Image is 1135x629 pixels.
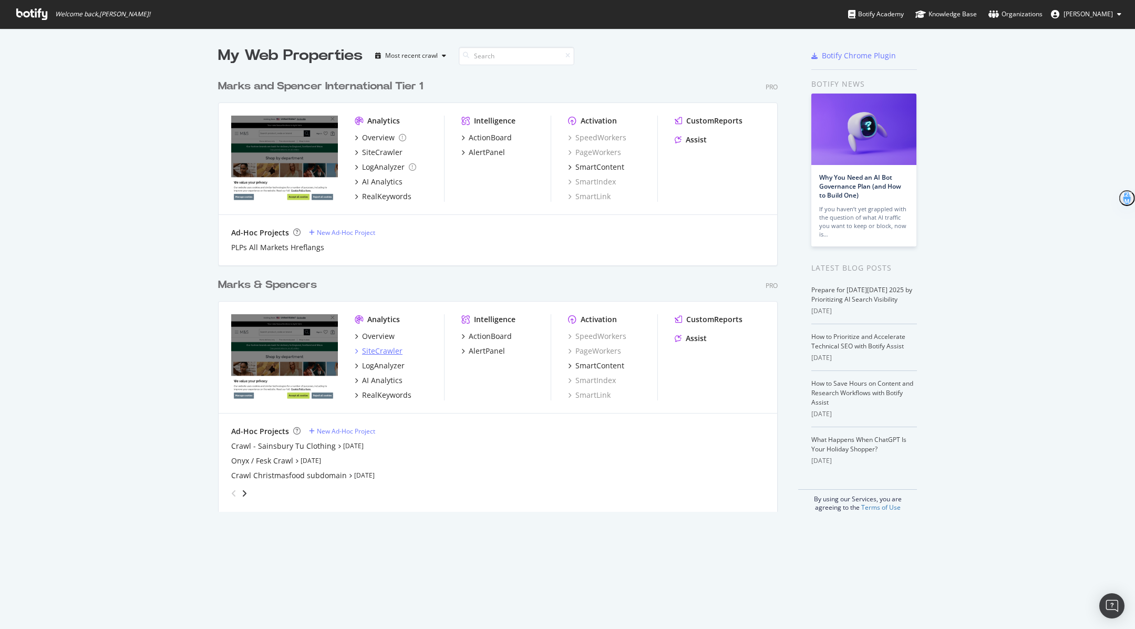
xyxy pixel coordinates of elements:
div: Pro [766,83,778,91]
a: AI Analytics [355,375,403,386]
a: Assist [675,333,707,344]
a: LogAnalyzer [355,360,405,371]
a: New Ad-Hoc Project [309,427,375,436]
a: [DATE] [354,471,375,480]
a: Assist [675,135,707,145]
a: PageWorkers [568,147,621,158]
div: Crawl - Sainsbury Tu Clothing [231,441,336,451]
div: RealKeywords [362,191,411,202]
div: grid [218,66,786,512]
div: Assist [686,135,707,145]
img: www.marksandspencer.com/ [231,314,338,399]
div: Activation [581,314,617,325]
div: Most recent crawl [385,53,438,59]
div: Latest Blog Posts [811,262,917,274]
div: Activation [581,116,617,126]
div: Open Intercom Messenger [1099,593,1124,618]
div: RealKeywords [362,390,411,400]
button: [PERSON_NAME] [1043,6,1130,23]
div: Intelligence [474,116,515,126]
div: Analytics [367,116,400,126]
a: [DATE] [301,456,321,465]
a: Prepare for [DATE][DATE] 2025 by Prioritizing AI Search Visibility [811,285,912,304]
div: LogAnalyzer [362,162,405,172]
div: Crawl Christmasfood subdomain [231,470,347,481]
div: Analytics [367,314,400,325]
a: SpeedWorkers [568,132,626,143]
div: Ad-Hoc Projects [231,228,289,238]
div: Organizations [988,9,1043,19]
a: RealKeywords [355,390,411,400]
div: AI Analytics [362,177,403,187]
div: [DATE] [811,306,917,316]
div: Pro [766,281,778,290]
span: Dervla Richardson [1064,9,1113,18]
div: SiteCrawler [362,147,403,158]
div: SmartIndex [568,375,616,386]
a: Botify Chrome Plugin [811,50,896,61]
a: [DATE] [343,441,364,450]
div: Ad-Hoc Projects [231,426,289,437]
a: PageWorkers [568,346,621,356]
a: AlertPanel [461,346,505,356]
a: RealKeywords [355,191,411,202]
span: Welcome back, [PERSON_NAME] ! [55,10,150,18]
div: ActionBoard [469,331,512,342]
div: CustomReports [686,314,742,325]
div: Overview [362,331,395,342]
div: [DATE] [811,353,917,363]
div: SiteCrawler [362,346,403,356]
div: Overview [362,132,395,143]
a: ActionBoard [461,132,512,143]
div: Intelligence [474,314,515,325]
a: SmartLink [568,191,611,202]
div: New Ad-Hoc Project [317,427,375,436]
a: SpeedWorkers [568,331,626,342]
div: By using our Services, you are agreeing to the [798,489,917,512]
div: SmartContent [575,360,624,371]
div: ActionBoard [469,132,512,143]
div: If you haven’t yet grappled with the question of what AI traffic you want to keep or block, now is… [819,205,909,239]
div: Botify news [811,78,917,90]
a: Why You Need an AI Bot Governance Plan (and How to Build One) [819,173,901,200]
div: angle-right [241,488,248,499]
a: SmartLink [568,390,611,400]
a: What Happens When ChatGPT Is Your Holiday Shopper? [811,435,906,453]
div: Marks and Spencer International Tier 1 [218,79,423,94]
button: Most recent crawl [371,47,450,64]
img: Why You Need an AI Bot Governance Plan (and How to Build One) [811,94,916,165]
a: Terms of Use [861,503,901,512]
div: Marks & Spencers [218,277,317,293]
div: Assist [686,333,707,344]
a: How to Prioritize and Accelerate Technical SEO with Botify Assist [811,332,905,350]
input: Search [459,47,574,65]
div: New Ad-Hoc Project [317,228,375,237]
a: SmartContent [568,162,624,172]
div: AI Analytics [362,375,403,386]
a: SmartIndex [568,177,616,187]
div: My Web Properties [218,45,363,66]
a: Marks & Spencers [218,277,321,293]
div: SmartContent [575,162,624,172]
div: Botify Academy [848,9,904,19]
div: angle-left [227,485,241,502]
a: Marks and Spencer International Tier 1 [218,79,427,94]
a: CustomReports [675,314,742,325]
a: How to Save Hours on Content and Research Workflows with Botify Assist [811,379,913,407]
div: Botify Chrome Plugin [822,50,896,61]
a: SiteCrawler [355,147,403,158]
a: Onyx / Fesk Crawl [231,456,293,466]
a: Overview [355,331,395,342]
a: AlertPanel [461,147,505,158]
a: PLPs All Markets Hreflangs [231,242,324,253]
div: AlertPanel [469,346,505,356]
a: CustomReports [675,116,742,126]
